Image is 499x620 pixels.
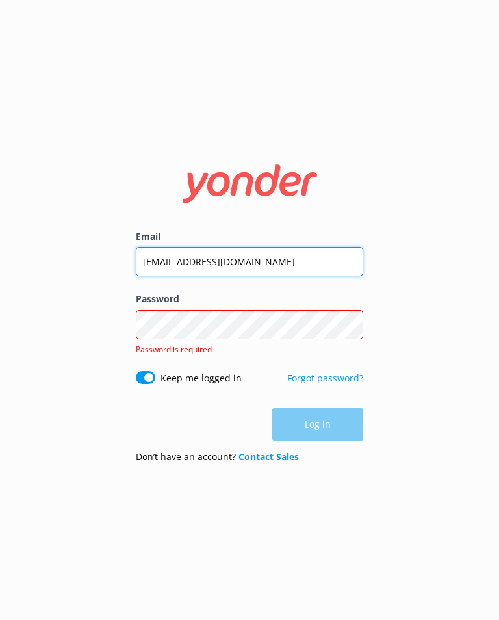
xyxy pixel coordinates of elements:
input: user@emailaddress.com [136,247,363,276]
span: Password is required [136,344,212,355]
label: Email [136,229,363,244]
p: Don’t have an account? [136,450,299,464]
button: Show password [337,311,363,337]
a: Contact Sales [238,450,299,463]
a: Forgot password? [287,372,363,384]
label: Keep me logged in [160,371,242,385]
label: Password [136,292,363,306]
